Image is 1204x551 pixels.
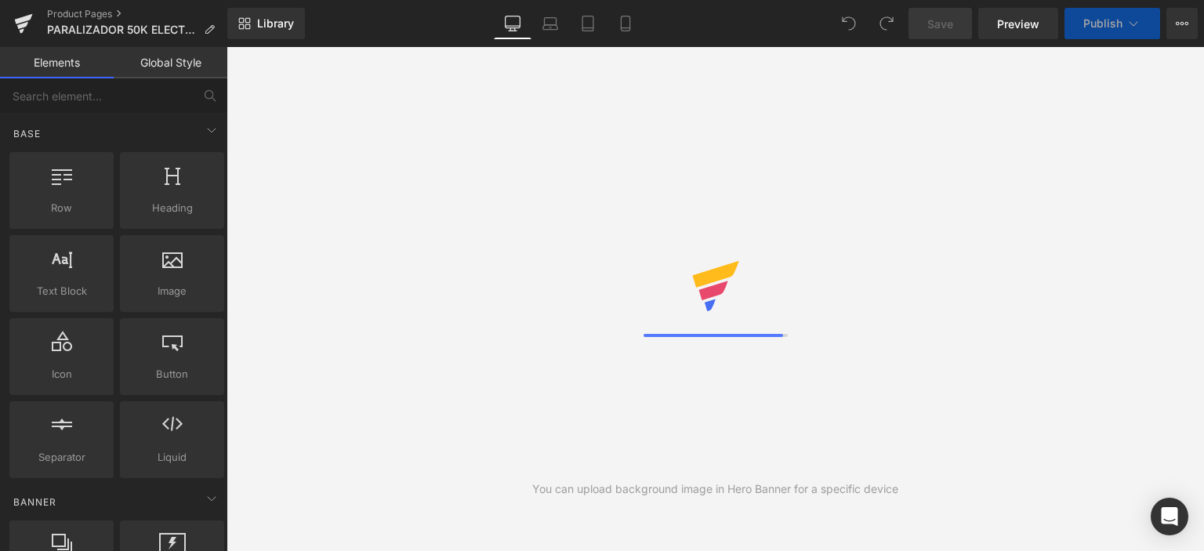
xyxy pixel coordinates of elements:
span: Separator [14,449,109,466]
span: Text Block [14,283,109,299]
a: New Library [227,8,305,39]
span: Liquid [125,449,219,466]
a: Product Pages [47,8,227,20]
a: Global Style [114,47,227,78]
span: Save [927,16,953,32]
span: Library [257,16,294,31]
span: Icon [14,366,109,382]
button: Publish [1064,8,1160,39]
button: Undo [833,8,865,39]
a: Desktop [494,8,531,39]
div: Open Intercom Messenger [1151,498,1188,535]
span: Banner [12,495,58,509]
span: PARALIZADOR 50K ELECTROSHOCK CON LINTERNA [47,24,198,36]
span: Row [14,200,109,216]
button: Redo [871,8,902,39]
a: Laptop [531,8,569,39]
span: Heading [125,200,219,216]
span: Publish [1083,17,1122,30]
span: Preview [997,16,1039,32]
span: Base [12,126,42,141]
div: You can upload background image in Hero Banner for a specific device [532,480,898,498]
a: Preview [978,8,1058,39]
a: Tablet [569,8,607,39]
a: Mobile [607,8,644,39]
span: Image [125,283,219,299]
span: Button [125,366,219,382]
button: More [1166,8,1198,39]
